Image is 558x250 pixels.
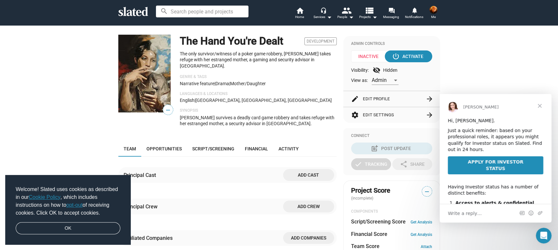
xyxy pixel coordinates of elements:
[180,81,214,86] span: Narrative feature
[124,235,175,241] div: Affiliated Companies
[357,7,380,21] button: Projects
[371,13,379,21] mat-icon: arrow_drop_down
[288,7,311,21] a: Home
[283,201,334,212] button: Add crew
[230,81,266,86] span: mother/daughter
[536,228,551,243] iframe: Intercom live chat
[320,7,326,13] mat-icon: headset_mic
[431,13,436,21] span: Me
[295,13,304,21] span: Home
[16,222,120,235] a: dismiss cookie message
[351,77,368,84] span: View as:
[351,243,380,250] dt: Team Score
[180,34,283,48] h1: The Hand You're Dealt
[359,13,377,21] span: Projects
[351,107,432,123] button: Edit Settings
[411,7,417,13] mat-icon: notifications
[180,91,337,97] p: Languages & Locations
[296,7,304,14] mat-icon: home
[426,111,433,119] mat-icon: arrow_forward
[354,158,387,170] div: Tracking
[146,146,182,151] span: Opportunities
[364,6,374,15] mat-icon: view_list
[403,7,426,21] a: Notifications
[351,111,359,119] mat-icon: settings
[124,146,136,151] span: Team
[240,141,273,157] a: Financial
[180,51,337,69] p: The only survivor/witness of a poker game robbery, [PERSON_NAME] takes refuge with her estranged ...
[351,41,432,47] div: Admin Controls
[351,143,432,154] button: Post Update
[16,106,94,118] b: Access to alerts & confidential deal terms.
[194,98,195,103] span: |
[426,95,433,103] mat-icon: arrow_forward
[351,218,406,225] dt: Script/Screening Score
[141,141,187,157] a: Opportunities
[392,158,432,170] button: Share
[180,115,334,126] span: [PERSON_NAME] survives a deadly card game robbery and takes refuge with her estranged mother, a s...
[288,232,329,244] span: Add companies
[411,220,432,224] a: Get Analysis
[351,91,432,107] button: Edit Profile
[383,13,399,21] span: Messaging
[405,13,423,21] span: Notifications
[8,115,42,124] span: Write a reply…
[411,232,432,237] a: Get Analysis
[180,74,337,80] p: Genre & Tags
[16,106,104,148] li: Every time a project on Slated reaches a Project Score of 70 or higher, we send an alert to all m...
[372,143,411,154] div: Post Update
[118,141,141,157] a: Team
[156,6,248,17] input: Search people and projects
[283,232,334,244] button: Add companies
[385,50,432,62] button: Activate
[245,146,268,151] span: Financial
[29,194,60,200] a: Cookie Policy
[347,13,355,21] mat-icon: arrow_drop_down
[337,13,354,21] div: People
[325,13,333,21] mat-icon: arrow_drop_down
[124,203,160,210] div: Principal Crew
[288,169,329,181] span: Add cast
[421,244,432,249] a: Attach
[180,108,337,113] p: Synopsis
[304,37,337,45] span: Development
[371,144,379,152] mat-icon: post_add
[354,160,362,168] mat-icon: check
[118,35,171,112] img: The Hand You're Dealt
[124,172,159,179] div: Principal Cast
[351,209,432,214] div: COMPONENTS
[373,66,380,74] mat-icon: visibility_off
[372,77,387,83] span: Admin
[400,158,425,170] div: Share
[422,187,432,196] span: —
[440,94,551,222] iframe: Intercom live chat message
[311,7,334,21] button: Services
[195,98,332,103] span: [GEOGRAPHIC_DATA], [GEOGRAPHIC_DATA], [GEOGRAPHIC_DATA]
[66,202,83,208] a: opt-out
[430,6,437,14] img: Harry Longstreet
[215,81,229,86] span: Drama
[351,133,432,139] div: Connect
[400,160,408,168] mat-icon: share
[351,186,390,195] span: Project Score
[351,50,391,62] span: Inactive
[279,146,299,151] span: Activity
[351,231,387,238] dt: Financial Score
[5,175,131,245] div: cookieconsent
[380,7,403,21] a: Messaging
[16,185,120,217] span: Welcome! Slated uses cookies as described in our , which includes instructions on how to of recei...
[426,5,441,22] button: Harry LongstreetMe
[273,141,304,157] a: Activity
[388,7,394,13] mat-icon: forum
[180,98,194,103] span: English
[351,196,375,201] span: (incomplete)
[334,7,357,21] button: People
